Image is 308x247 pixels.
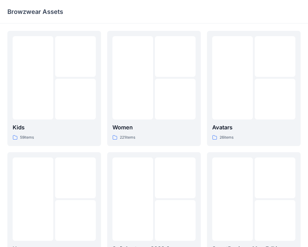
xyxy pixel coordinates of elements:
p: Avatars [212,123,295,132]
p: Kids [13,123,96,132]
p: Women [112,123,196,132]
p: 59 items [20,134,34,141]
p: 221 items [120,134,135,141]
a: Avatars26items [207,31,301,146]
p: 26 items [220,134,233,141]
p: Browzwear Assets [7,7,63,16]
a: Kids59items [7,31,101,146]
a: Women221items [107,31,201,146]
